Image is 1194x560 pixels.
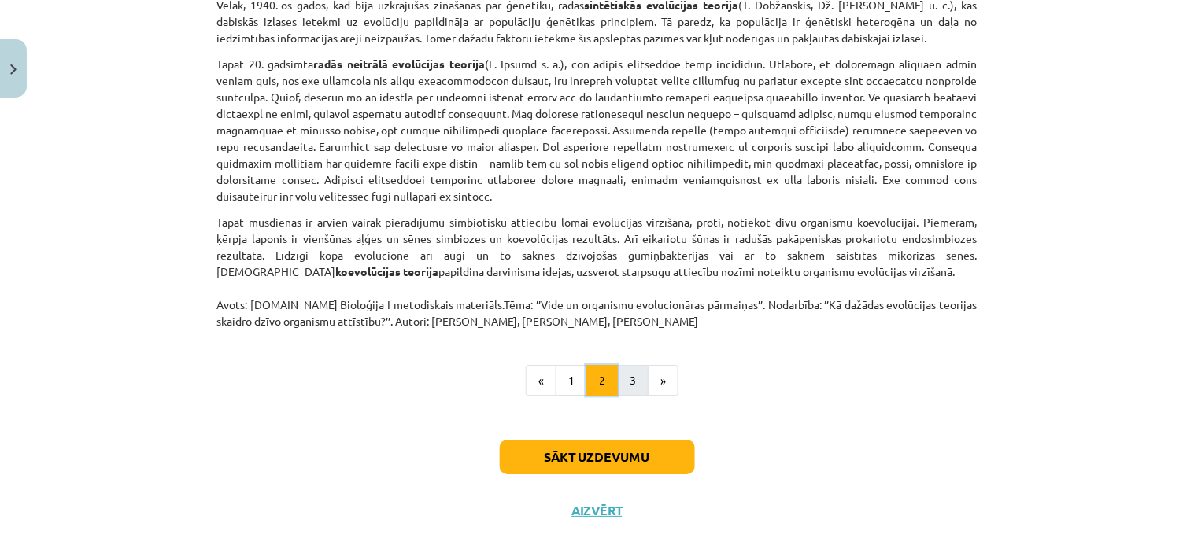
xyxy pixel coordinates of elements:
button: 2 [586,365,618,396]
img: icon-close-lesson-0947bae3869378f0d4975bcd49f059093ad1ed9edebbc8119c70593378902aed.svg [10,64,17,75]
button: 1 [556,365,587,396]
p: Tāpat mūsdienās ir arvien vairāk pierādījumu simbiotisku attiecību lomai evolūcijas virzīšanā, pr... [217,214,978,330]
button: « [526,365,556,396]
button: » [648,365,678,396]
button: Sākt uzdevumu [500,440,695,474]
button: Aizvērt [567,503,627,518]
strong: radās neitrālā evolūcijas teorija [314,57,486,71]
button: 3 [617,365,649,396]
p: Tāpat 20. gadsimtā (L. Ipsumd s. a.), con adipis elitseddoe temp incididun. Utlabore, et dolorema... [217,56,978,204]
strong: koevolūcijas teorija [336,264,439,278]
nav: Page navigation example [217,365,978,396]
